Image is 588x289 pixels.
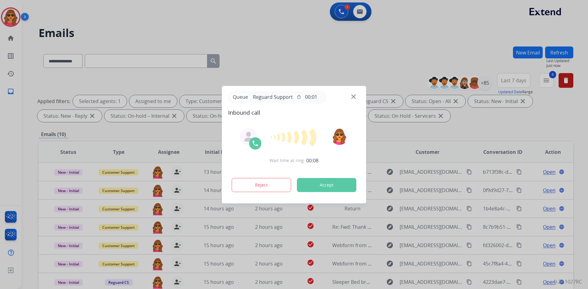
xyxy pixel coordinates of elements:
[251,93,295,101] span: Reguard Support
[228,108,360,117] span: Inbound call
[351,94,356,99] img: close-button
[296,94,301,99] mat-icon: timer
[305,93,317,101] span: 00:01
[269,157,305,164] span: Wait time at ring:
[554,278,582,285] p: 0.20.1027RC
[244,132,254,142] img: agent-avatar
[232,178,291,192] button: Reject
[306,157,318,164] span: 00:08
[231,93,251,101] p: Queue
[297,178,356,192] button: Accept
[331,128,348,145] img: avatar
[252,140,259,147] img: call-icon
